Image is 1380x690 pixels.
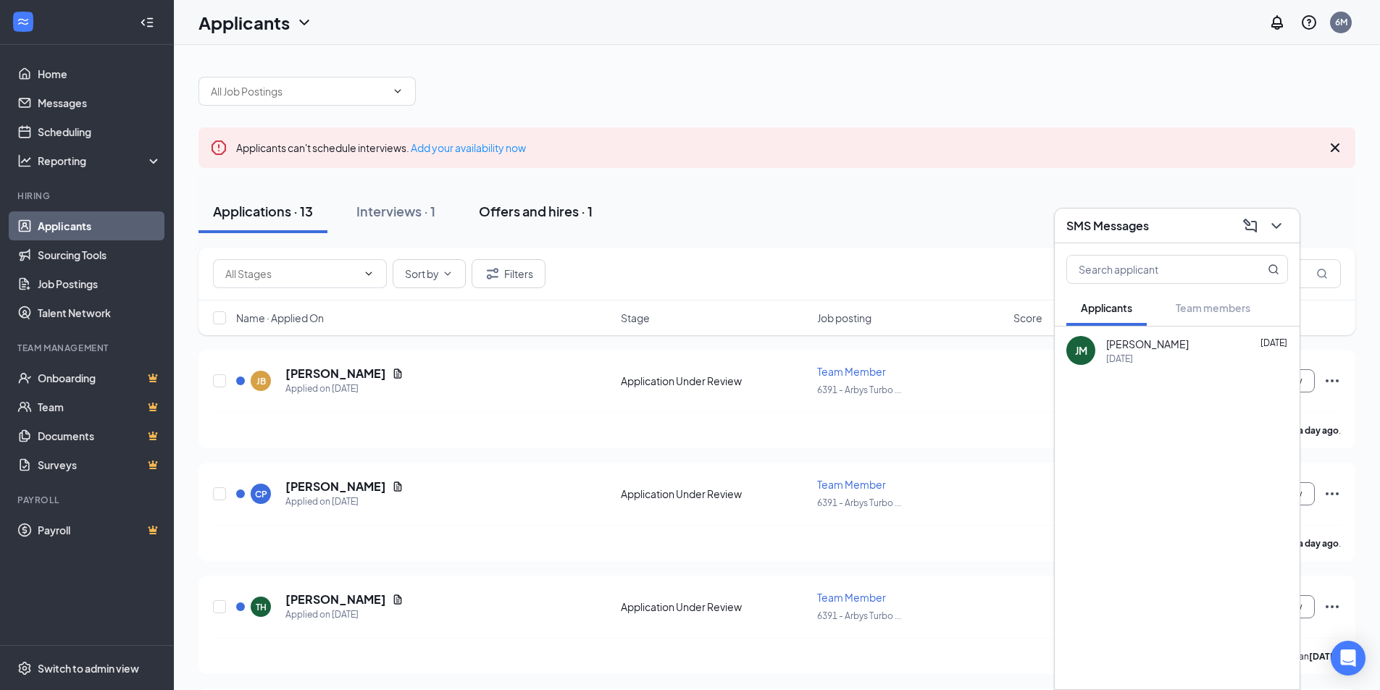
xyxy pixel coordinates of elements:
[285,479,386,495] h5: [PERSON_NAME]
[38,88,162,117] a: Messages
[411,141,526,154] a: Add your availability now
[1081,301,1132,314] span: Applicants
[211,83,386,99] input: All Job Postings
[38,269,162,298] a: Job Postings
[1106,353,1133,365] div: [DATE]
[38,117,162,146] a: Scheduling
[442,268,453,279] svg: ChevronDown
[285,495,403,509] div: Applied on [DATE]
[17,494,159,506] div: Payroll
[1323,485,1341,502] svg: Ellipses
[296,14,313,31] svg: ChevronDown
[38,240,162,269] a: Sourcing Tools
[621,487,808,501] div: Application Under Review
[405,269,439,279] span: Sort by
[1335,16,1347,28] div: 6M
[621,311,650,325] span: Stage
[17,342,159,354] div: Team Management
[1265,214,1288,237] button: ChevronDown
[363,268,375,279] svg: ChevronDown
[38,661,139,676] div: Switch to admin view
[210,139,227,156] svg: Error
[1075,343,1087,358] div: JM
[1106,337,1189,351] span: [PERSON_NAME]
[817,591,886,604] span: Team Member
[392,594,403,605] svg: Document
[817,610,901,621] span: 6391 - Arbys Turbo ...
[356,202,435,220] div: Interviews · 1
[1239,214,1262,237] button: ComposeMessage
[484,265,501,282] svg: Filter
[38,211,162,240] a: Applicants
[1268,264,1279,275] svg: MagnifyingGlass
[38,421,162,450] a: DocumentsCrown
[1316,268,1328,279] svg: MagnifyingGlass
[621,599,808,614] div: Application Under Review
[392,368,403,379] svg: Document
[236,311,324,325] span: Name · Applied On
[1176,301,1250,314] span: Team members
[225,266,357,282] input: All Stages
[1268,14,1286,31] svg: Notifications
[1300,14,1318,31] svg: QuestionInfo
[1067,256,1239,283] input: Search applicant
[17,153,32,168] svg: Analysis
[38,363,162,392] a: OnboardingCrown
[17,661,32,676] svg: Settings
[392,85,403,97] svg: ChevronDown
[198,10,290,35] h1: Applicants
[256,601,267,613] div: TH
[38,298,162,327] a: Talent Network
[1326,139,1344,156] svg: Cross
[1066,218,1149,234] h3: SMS Messages
[38,392,162,421] a: TeamCrown
[1298,425,1339,436] b: a day ago
[236,141,526,154] span: Applicants can't schedule interviews.
[213,202,313,220] div: Applications · 13
[285,592,386,607] h5: [PERSON_NAME]
[817,497,901,508] span: 6391 - Arbys Turbo ...
[255,488,267,500] div: CP
[817,311,871,325] span: Job posting
[1242,217,1259,235] svg: ComposeMessage
[1309,651,1339,662] b: [DATE]
[38,153,162,168] div: Reporting
[472,259,545,288] button: Filter Filters
[1323,372,1341,390] svg: Ellipses
[392,481,403,492] svg: Document
[1260,337,1287,348] span: [DATE]
[285,366,386,382] h5: [PERSON_NAME]
[285,382,403,396] div: Applied on [DATE]
[1298,538,1339,549] b: a day ago
[817,478,886,491] span: Team Member
[16,14,30,29] svg: WorkstreamLogo
[393,259,466,288] button: Sort byChevronDown
[38,516,162,544] a: PayrollCrown
[479,202,593,220] div: Offers and hires · 1
[817,384,901,395] span: 6391 - Arbys Turbo ...
[621,374,808,388] div: Application Under Review
[38,450,162,479] a: SurveysCrown
[1331,641,1366,676] div: Open Intercom Messenger
[1268,217,1285,235] svg: ChevronDown
[817,365,886,378] span: Team Member
[140,15,154,30] svg: Collapse
[17,190,159,202] div: Hiring
[1323,598,1341,615] svg: Ellipses
[285,607,403,622] div: Applied on [DATE]
[1013,311,1042,325] span: Score
[38,59,162,88] a: Home
[256,375,266,387] div: JB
